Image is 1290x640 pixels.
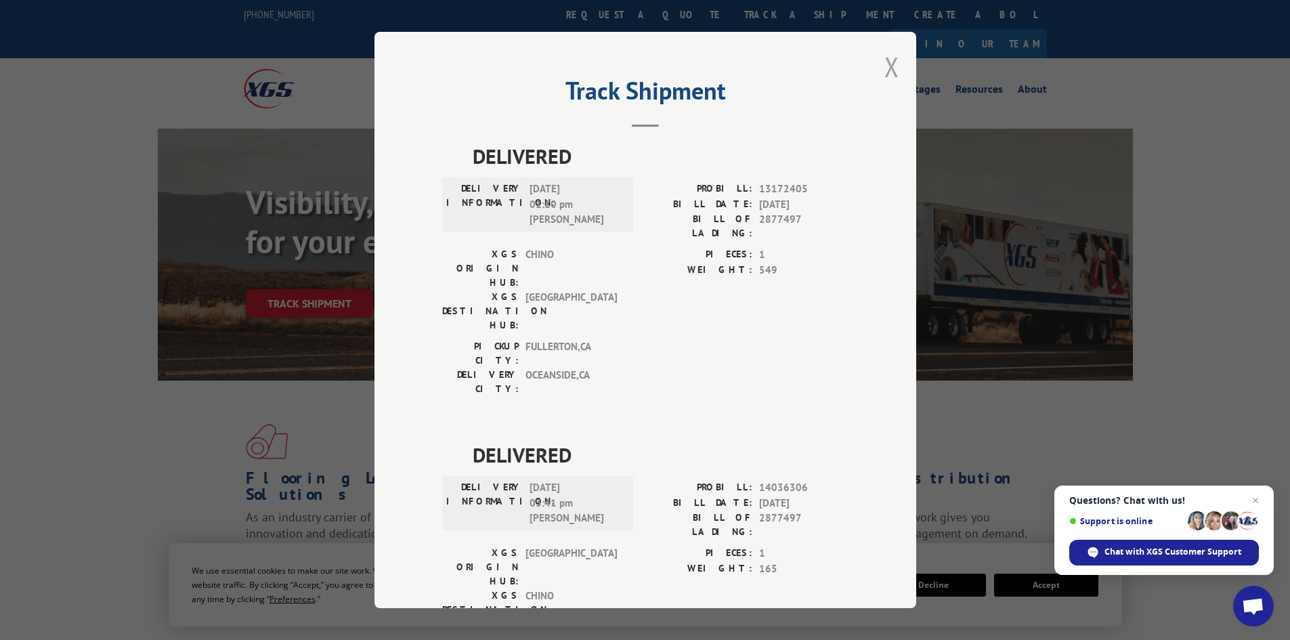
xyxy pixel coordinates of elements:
div: Chat with XGS Customer Support [1069,540,1259,566]
span: 13172405 [759,182,848,197]
span: 14036306 [759,480,848,496]
span: DELIVERED [473,440,848,470]
label: PROBILL: [645,480,752,496]
label: XGS DESTINATION HUB: [442,290,519,333]
span: Support is online [1069,516,1183,526]
span: 2877497 [759,511,848,539]
label: DELIVERY INFORMATION: [446,480,523,526]
span: Questions? Chat with us! [1069,495,1259,506]
label: DELIVERY INFORMATION: [446,182,523,228]
span: DELIVERED [473,141,848,171]
label: BILL DATE: [645,197,752,213]
span: [GEOGRAPHIC_DATA] [525,546,617,589]
label: PICKUP CITY: [442,339,519,368]
span: CHINO [525,589,617,631]
label: PROBILL: [645,182,752,197]
h2: Track Shipment [442,81,848,107]
span: [DATE] [759,197,848,213]
label: XGS ORIGIN HUB: [442,546,519,589]
button: Close modal [884,49,899,85]
label: PIECES: [645,546,752,561]
label: DELIVERY CITY: [442,368,519,396]
label: XGS ORIGIN HUB: [442,247,519,290]
span: Close chat [1247,492,1264,509]
span: Chat with XGS Customer Support [1104,546,1241,558]
label: WEIGHT: [645,561,752,577]
span: 2877497 [759,212,848,240]
span: [DATE] [759,496,848,511]
span: [DATE] 03:41 pm [PERSON_NAME] [530,480,621,526]
span: [DATE] 01:10 pm [PERSON_NAME] [530,182,621,228]
span: 1 [759,546,848,561]
span: [GEOGRAPHIC_DATA] [525,290,617,333]
label: BILL OF LADING: [645,212,752,240]
label: XGS DESTINATION HUB: [442,589,519,631]
label: WEIGHT: [645,263,752,278]
div: Open chat [1233,586,1274,626]
span: 549 [759,263,848,278]
label: PIECES: [645,247,752,263]
span: 1 [759,247,848,263]
label: BILL OF LADING: [645,511,752,539]
label: BILL DATE: [645,496,752,511]
span: OCEANSIDE , CA [525,368,617,396]
span: CHINO [525,247,617,290]
span: 165 [759,561,848,577]
span: FULLERTON , CA [525,339,617,368]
